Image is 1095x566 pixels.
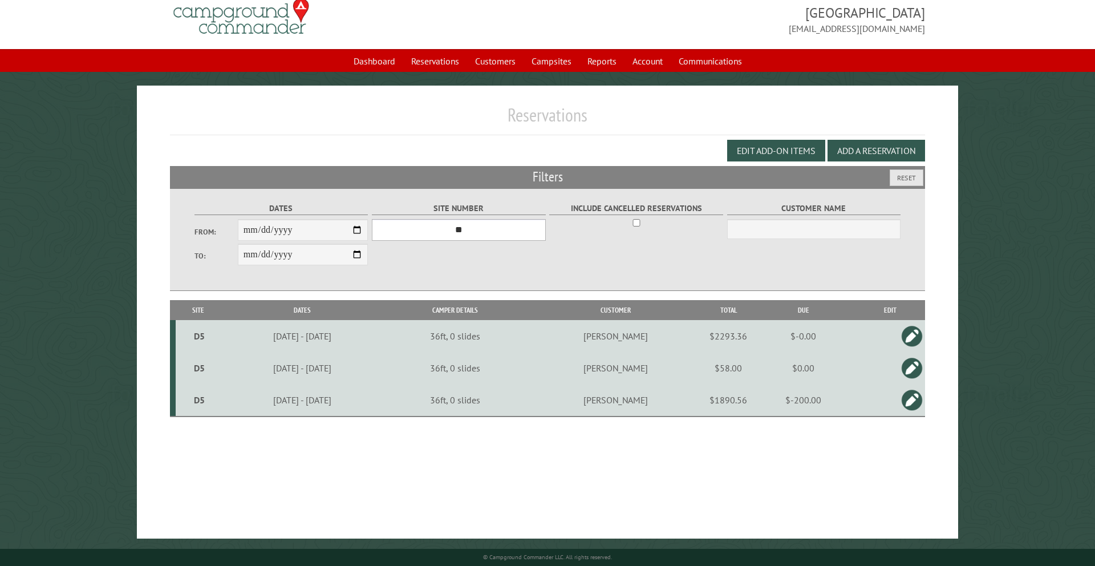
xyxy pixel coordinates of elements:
label: Dates [194,202,368,215]
td: 36ft, 0 slides [384,352,526,384]
td: $58.00 [705,352,751,384]
th: Due [751,300,855,320]
th: Camper Details [384,300,526,320]
label: Include Cancelled Reservations [549,202,723,215]
label: To: [194,250,238,261]
td: $1890.56 [705,384,751,417]
div: [DATE] - [DATE] [222,394,382,406]
th: Edit [855,300,925,320]
button: Reset [890,169,923,186]
a: Account [626,50,670,72]
td: $-200.00 [751,384,855,417]
div: D5 [180,330,219,342]
td: [PERSON_NAME] [526,320,705,352]
td: 36ft, 0 slides [384,320,526,352]
div: D5 [180,394,219,406]
th: Dates [221,300,384,320]
a: Campsites [525,50,578,72]
h2: Filters [170,166,926,188]
td: [PERSON_NAME] [526,352,705,384]
td: $0.00 [751,352,855,384]
div: D5 [180,362,219,374]
th: Customer [526,300,705,320]
div: [DATE] - [DATE] [222,330,382,342]
label: From: [194,227,238,237]
th: Total [705,300,751,320]
button: Edit Add-on Items [727,140,825,161]
small: © Campground Commander LLC. All rights reserved. [483,553,612,561]
td: [PERSON_NAME] [526,384,705,417]
td: $2293.36 [705,320,751,352]
a: Reports [581,50,623,72]
a: Dashboard [347,50,402,72]
div: [DATE] - [DATE] [222,362,382,374]
label: Customer Name [727,202,901,215]
th: Site [176,300,221,320]
label: Site Number [372,202,546,215]
a: Communications [672,50,749,72]
span: [GEOGRAPHIC_DATA] [EMAIL_ADDRESS][DOMAIN_NAME] [547,3,925,35]
td: $-0.00 [751,320,855,352]
h1: Reservations [170,104,926,135]
td: 36ft, 0 slides [384,384,526,417]
button: Add a Reservation [828,140,925,161]
a: Customers [468,50,522,72]
a: Reservations [404,50,466,72]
